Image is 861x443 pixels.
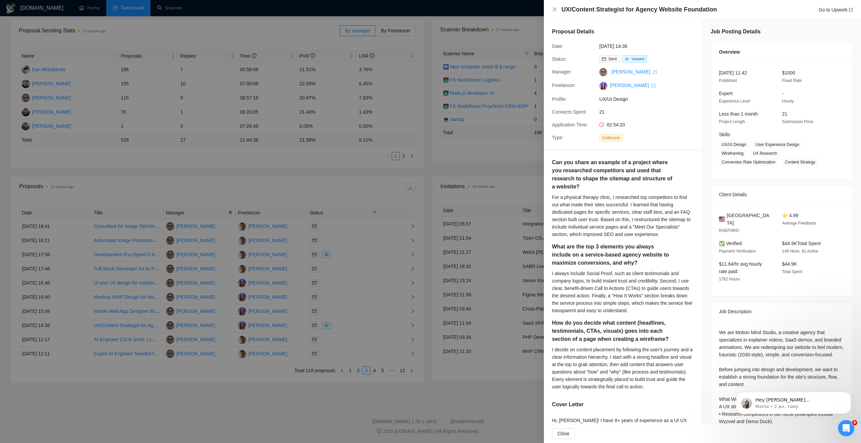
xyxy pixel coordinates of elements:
iframe: Intercom notifications повідомлення [726,378,861,425]
h5: Job Posting Details [711,28,760,36]
span: 148 Hires, 91 Active [782,249,818,254]
span: [DATE] 14:36 [599,42,700,50]
span: Freelancer: [552,83,576,88]
span: Hourly [782,99,794,104]
span: Profile: [552,96,567,102]
span: $44.9K [782,261,797,267]
span: Experience Level [719,99,750,104]
span: Wireframing [719,150,746,157]
span: Connects Spent: [552,109,587,115]
span: 02:54:20 [607,122,625,127]
span: Close [557,430,570,437]
span: [GEOGRAPHIC_DATA] [727,212,771,227]
div: For a physical therapy clinic, I researched top competitors to find out what made their sites suc... [552,194,694,238]
span: Content Strategy [782,158,818,166]
h5: Cover Letter [552,401,584,409]
span: Date: [552,43,563,49]
span: 21 [782,111,787,117]
span: UX/UI Design [599,95,700,103]
span: RAEFORD - [719,228,741,233]
span: - [782,91,784,96]
span: Status: [552,56,567,62]
span: Conversion Rate Optimization [719,158,778,166]
span: Published [719,78,737,83]
span: Average Feedback [782,221,816,226]
span: Submission Price [782,119,813,124]
iframe: Intercom live chat [838,420,854,436]
span: mail [602,57,606,61]
span: Type: [552,135,563,140]
span: $1000 [782,70,795,76]
span: Manager: [552,69,572,75]
span: export [651,84,656,88]
button: Close [552,7,557,12]
span: ⭐ 4.99 [782,213,798,218]
span: Less than 1 month [719,111,758,117]
span: Outbound [599,134,622,142]
div: I decide on content placement by following the user's journey and a clear information hierarchy. ... [552,346,694,390]
span: [DATE] 11:42 [719,70,747,76]
h5: What are the top 3 elements you always include on a service-based agency website to maximize conv... [552,243,673,267]
span: $11.64/hr avg hourly rate paid [719,261,762,274]
h5: How do you decide what content (headlines, testimonials, CTAs, visuals) goes into each section of... [552,319,673,343]
span: UX/UI Design [719,141,749,148]
span: $44.9K Total Spent [782,241,821,246]
span: Overview [719,48,740,56]
span: export [653,70,657,74]
span: Application Time: [552,122,588,127]
span: close [552,7,557,12]
a: [PERSON_NAME] export [610,83,656,88]
div: Client Details [719,185,844,204]
span: UX Research [750,150,780,157]
span: Payment Verification [719,249,756,254]
span: Skills [719,132,730,137]
h5: Proposal Details [552,28,594,36]
h4: UX/Content Strategist for Agency Website Foundation [561,5,717,14]
a: [PERSON_NAME] export [611,69,657,75]
p: Message from Mariia, sent 2 дн. тому [29,26,116,32]
a: Go to Upworkexport [818,7,853,12]
span: clock-circle [599,122,604,127]
span: Sent [608,57,617,61]
span: 21 [599,108,700,116]
span: eye [625,57,629,61]
img: 🇺🇸 [719,215,725,223]
h5: Can you share an example of a project where you researched competitors and used that research to ... [552,158,673,191]
span: Total Spent [782,269,802,274]
span: Project Length [719,119,745,124]
div: Job Description [719,302,844,321]
span: 1782 Hours [719,277,740,282]
span: export [849,8,853,12]
button: Close [552,428,575,439]
img: c1o0rOVReXCKi1bnQSsgHbaWbvfM_HSxWVsvTMtH2C50utd8VeU_52zlHuo4ie9fkT [599,82,607,90]
span: Expert [719,91,732,96]
span: User Experience Design [753,141,802,148]
span: 4 [852,420,857,425]
span: Viewed [631,57,644,61]
span: Fixed Rate [782,78,802,83]
span: ✅ Verified [719,241,742,246]
span: Hey [PERSON_NAME][EMAIL_ADDRESS][DOMAIN_NAME], Looks like your Upwork agency Requestum ran out of... [29,20,116,119]
div: I always include Social Proof, such as client testimonials and company logos, to build instant tr... [552,270,694,314]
